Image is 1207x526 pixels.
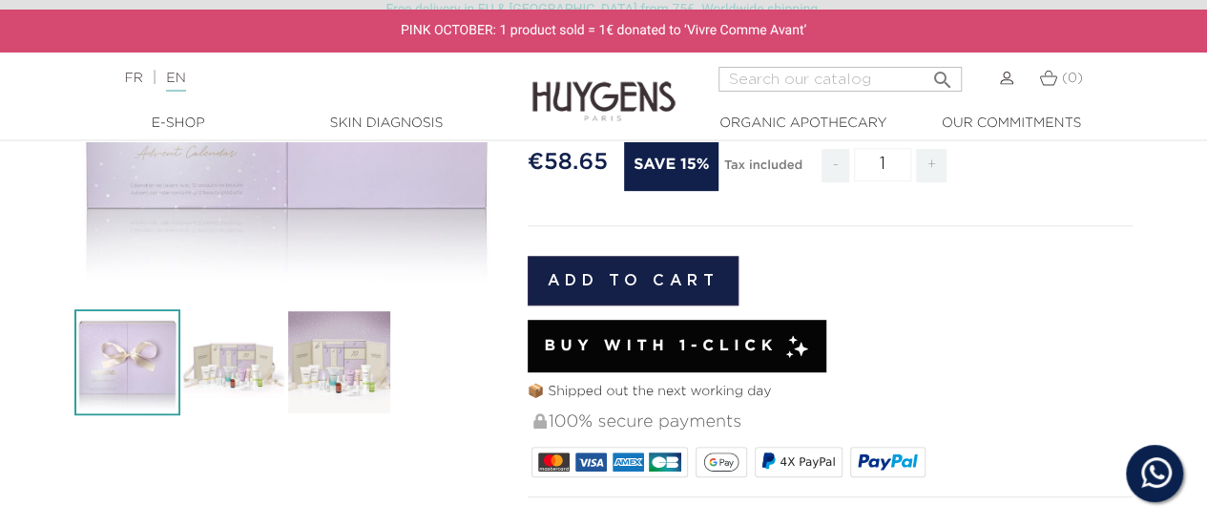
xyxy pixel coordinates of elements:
span: Save 15% [624,139,718,191]
img: 100% secure payments [533,413,547,429]
div: | [114,67,489,90]
button: Add to cart [528,256,739,305]
a: FR [124,72,142,85]
img: AMEX [613,452,644,472]
img: google_pay [703,452,739,472]
a: EN [166,72,185,92]
a: Organic Apothecary [708,114,899,134]
input: Search [718,67,962,92]
span: €58.65 [528,151,608,174]
img: Huygens [532,51,676,124]
img: CB_NATIONALE [649,452,680,472]
div: Tax included [724,145,802,197]
img: MASTERCARD [538,452,570,472]
p: 📦 Shipped out the next working day [528,382,1134,402]
img: VISA [575,452,607,472]
span: + [916,149,947,182]
span: (0) [1062,72,1083,85]
button:  [926,61,960,87]
i:  [931,63,954,86]
a: E-Shop [83,114,274,134]
a: Our commitments [916,114,1107,134]
div: 100% secure payments [531,402,1134,443]
input: Quantity [854,148,911,181]
span: - [822,149,848,182]
span: 4X PayPal [780,455,835,469]
a: Skin Diagnosis [291,114,482,134]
